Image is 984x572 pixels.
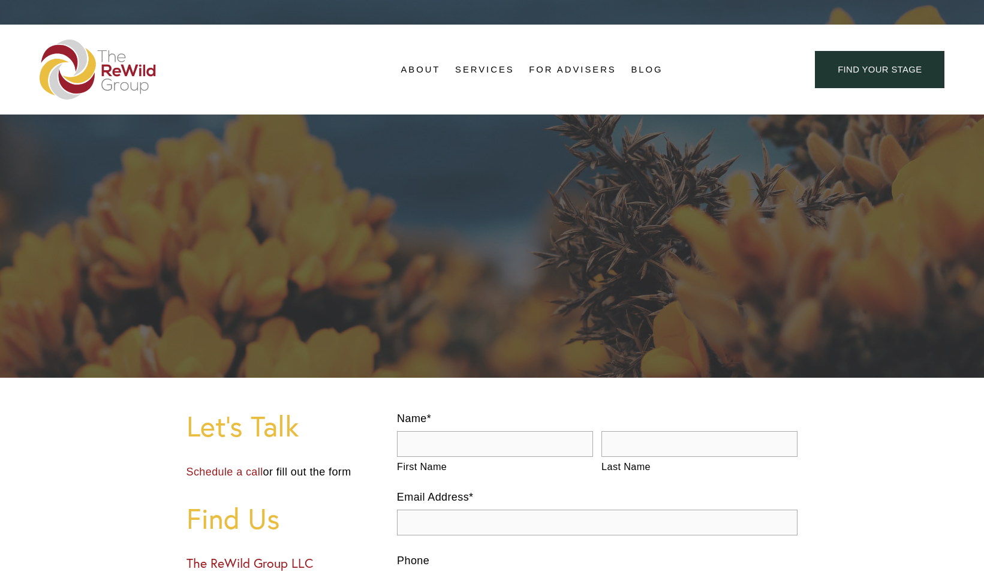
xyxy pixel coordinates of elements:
span: Last Name [601,459,798,475]
input: First Name [397,431,593,457]
input: Last Name [601,431,798,457]
h1: Let's Talk [186,410,377,442]
legend: Name [397,410,431,428]
h1: Find Us [186,502,377,534]
span: Services [455,62,514,78]
a: find your stage [815,51,944,89]
a: Schedule a call [186,466,263,478]
a: Blog [631,61,663,79]
img: The ReWild Group [40,40,157,100]
span: About [401,62,440,78]
a: folder dropdown [401,61,440,79]
label: Email Address [397,489,798,506]
p: or fill out the form [186,463,377,481]
legend: Phone [397,552,429,570]
span: First Name [397,459,593,475]
a: For Advisers [529,61,616,79]
a: folder dropdown [455,61,514,79]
